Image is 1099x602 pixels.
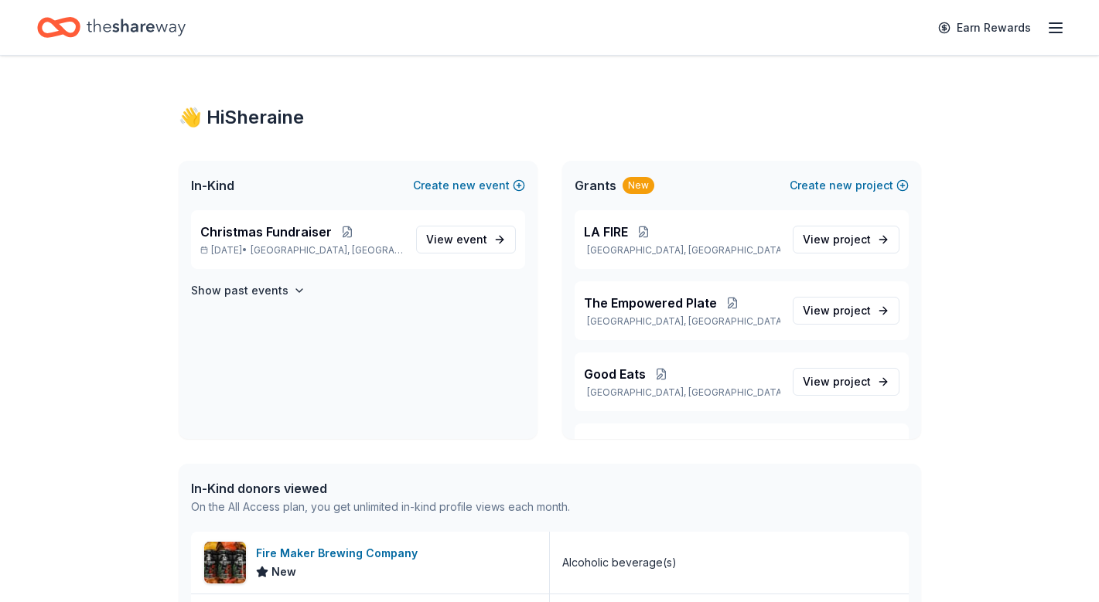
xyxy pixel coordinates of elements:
a: Home [37,9,186,46]
span: new [829,176,852,195]
span: project [833,304,871,317]
h4: Show past events [191,281,288,300]
div: Alcoholic beverage(s) [562,553,677,572]
a: View project [793,297,899,325]
span: View [426,230,487,249]
div: In-Kind donors viewed [191,479,570,498]
button: Createnewproject [790,176,909,195]
a: View project [793,368,899,396]
div: New [623,177,654,194]
div: 👋 Hi Sheraine [179,105,921,130]
a: View project [793,226,899,253]
span: New [271,563,296,581]
span: The Empowered Plate [584,294,717,312]
span: View [803,372,871,391]
span: event [456,233,487,246]
span: project [833,233,871,246]
div: On the All Access plan, you get unlimited in-kind profile views each month. [191,498,570,516]
p: [DATE] • [200,244,404,257]
p: [GEOGRAPHIC_DATA], [GEOGRAPHIC_DATA] [584,315,780,328]
button: Createnewevent [413,176,525,195]
span: View [803,230,871,249]
span: In-Kind [191,176,234,195]
a: Earn Rewards [929,14,1040,42]
span: Good Eats [584,365,646,383]
span: Christmas Fundraiser [200,223,332,241]
span: Hungry [584,436,629,454]
p: [GEOGRAPHIC_DATA], [GEOGRAPHIC_DATA] [584,244,780,257]
p: [GEOGRAPHIC_DATA], [GEOGRAPHIC_DATA] [584,386,780,399]
span: new [452,176,476,195]
div: Fire Maker Brewing Company [256,544,424,563]
span: project [833,375,871,388]
a: View event [416,226,516,253]
img: Image for Fire Maker Brewing Company [204,542,246,583]
button: Show past events [191,281,305,300]
span: [GEOGRAPHIC_DATA], [GEOGRAPHIC_DATA] [251,244,403,257]
span: View [803,301,871,320]
span: Grants [575,176,616,195]
span: LA FIRE [584,223,628,241]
